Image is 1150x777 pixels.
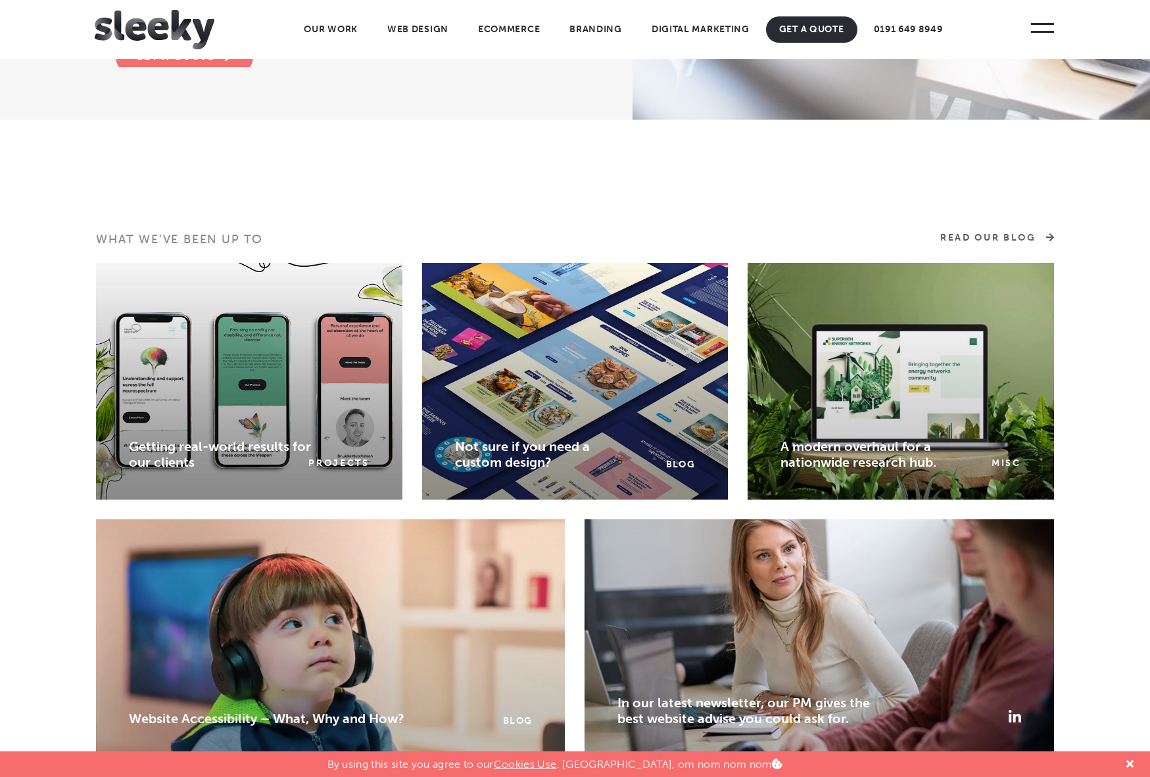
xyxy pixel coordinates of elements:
[940,231,1054,245] a: Read Our Blog
[465,16,553,43] a: Ecommerce
[374,16,462,43] a: Web Design
[780,438,936,470] a: A modern overhaul for a nationwide research hub.
[617,695,870,726] a: In our latest newsletter, our PM gives the best website advise you could ask for.
[327,751,783,770] p: By using this site you agree to our . [GEOGRAPHIC_DATA], om nom nom nom
[95,10,214,49] img: Sleeky Web Design Newcastle
[455,438,590,470] a: Not sure if you need a custom design?
[666,459,696,470] a: Blog
[992,457,1021,470] a: MISC
[638,16,763,43] a: Digital Marketing
[308,457,369,470] a: Projects
[503,715,533,726] a: Blog
[556,16,635,43] a: Branding
[291,16,371,43] a: Our Work
[129,438,311,470] a: Getting real-world results for our clients
[861,16,956,43] a: 0191 649 8949
[494,758,557,770] a: Cookies Use
[129,711,404,726] a: Website Accessibility – What, Why and How?
[96,231,565,263] h3: What we’ve been up to
[766,16,857,43] a: Get A Quote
